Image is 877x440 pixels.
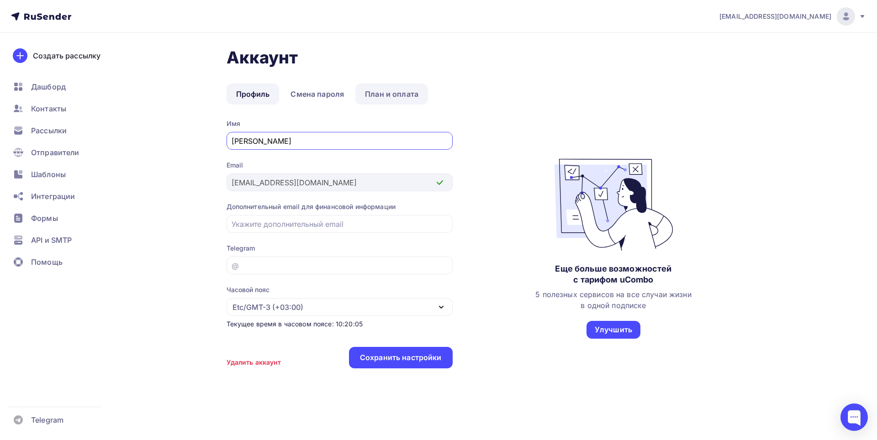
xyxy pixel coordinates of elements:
div: Сохранить настройки [360,352,442,363]
a: Отправители [7,143,116,162]
div: Удалить аккаунт [227,358,281,367]
div: Еще больше возможностей с тарифом uCombo [555,263,671,285]
div: Дополнительный email для финансовой информации [227,202,453,211]
a: Контакты [7,100,116,118]
a: Смена пароля [281,84,354,105]
span: Telegram [31,414,63,425]
button: Часовой пояс Etc/GMT-3 (+03:00) [227,285,453,316]
span: Формы [31,213,58,224]
a: Рассылки [7,121,116,140]
div: 5 полезных сервисов на все случаи жизни в одной подписке [535,289,691,311]
div: Email [227,161,453,170]
div: Улучшить [595,325,632,335]
span: Дашборд [31,81,66,92]
div: Текущее время в часовом поясе: 10:20:05 [227,320,453,329]
a: [EMAIL_ADDRESS][DOMAIN_NAME] [719,7,866,26]
span: API и SMTP [31,235,72,246]
span: [EMAIL_ADDRESS][DOMAIN_NAME] [719,12,831,21]
span: Шаблоны [31,169,66,180]
div: Etc/GMT-3 (+03:00) [232,302,303,313]
span: Помощь [31,257,63,267]
div: @ [232,260,239,271]
input: Укажите дополнительный email [232,219,447,230]
span: Рассылки [31,125,67,136]
div: Имя [227,119,453,128]
span: Интеграции [31,191,75,202]
span: Контакты [31,103,66,114]
input: Введите имя [232,136,447,147]
a: Формы [7,209,116,227]
div: Создать рассылку [33,50,100,61]
span: Отправители [31,147,79,158]
a: План и оплата [355,84,428,105]
a: Шаблоны [7,165,116,183]
a: Дашборд [7,78,116,96]
div: Telegram [227,244,453,253]
a: Профиль [227,84,280,105]
div: Часовой пояс [227,285,269,294]
h1: Аккаунт [227,47,775,68]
